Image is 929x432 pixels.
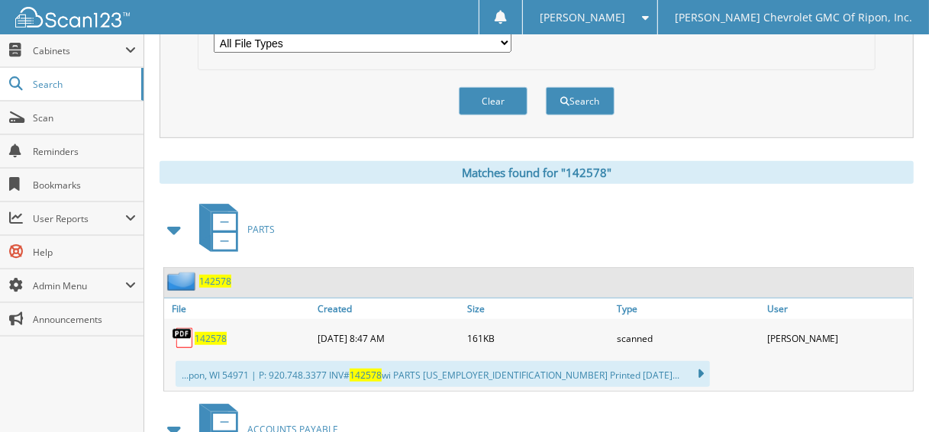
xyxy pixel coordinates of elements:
[33,179,136,192] span: Bookmarks
[33,313,136,326] span: Announcements
[763,323,913,353] div: [PERSON_NAME]
[199,275,231,288] a: 142578
[33,44,125,57] span: Cabinets
[546,87,614,115] button: Search
[33,279,125,292] span: Admin Menu
[33,212,125,225] span: User Reports
[33,145,136,158] span: Reminders
[459,87,527,115] button: Clear
[33,78,134,91] span: Search
[172,327,195,350] img: PDF.png
[160,161,914,184] div: Matches found for "142578"
[167,272,199,291] img: folder2.png
[463,323,613,353] div: 161KB
[614,298,763,319] a: Type
[763,298,913,319] a: User
[247,223,275,236] span: PARTS
[463,298,613,319] a: Size
[190,199,275,260] a: PARTS
[314,298,463,319] a: Created
[853,359,929,432] iframe: Chat Widget
[314,323,463,353] div: [DATE] 8:47 AM
[614,323,763,353] div: scanned
[33,246,136,259] span: Help
[15,7,130,27] img: scan123-logo-white.svg
[350,369,382,382] span: 142578
[195,332,227,345] a: 142578
[33,111,136,124] span: Scan
[540,13,626,22] span: [PERSON_NAME]
[176,361,710,387] div: ...pon, WI 54971 | P: 920.748.3377 INV# wi PARTS [US_EMPLOYER_IDENTIFICATION_NUMBER] Printed [DAT...
[164,298,314,319] a: File
[675,13,912,22] span: [PERSON_NAME] Chevrolet GMC Of Ripon, Inc.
